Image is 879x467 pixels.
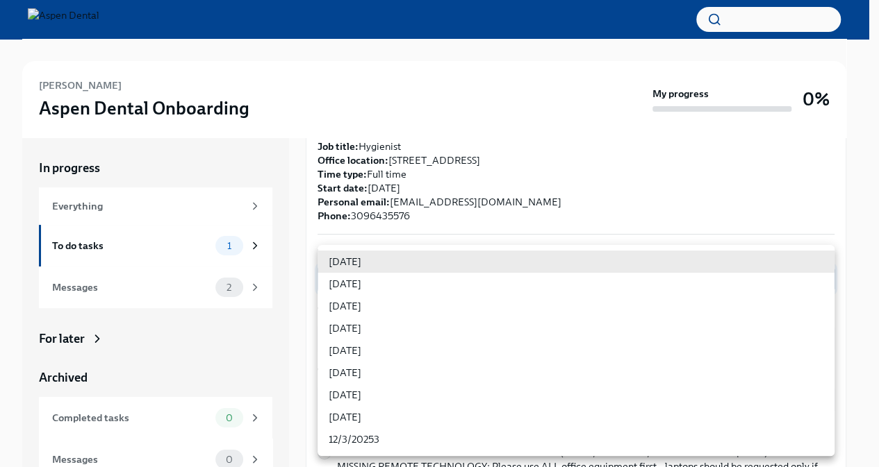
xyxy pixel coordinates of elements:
li: [DATE] [318,339,835,362]
li: [DATE] [318,362,835,384]
li: [DATE] [318,295,835,317]
li: [DATE] [318,251,835,273]
li: [DATE] [318,384,835,406]
li: [DATE] [318,273,835,295]
li: 12/3/20253 [318,428,835,450]
li: [DATE] [318,317,835,339]
li: [DATE] [318,406,835,428]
